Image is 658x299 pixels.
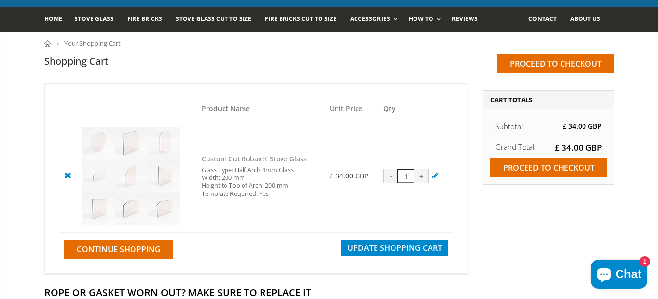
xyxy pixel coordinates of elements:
div: Glass Type: Half Arch 4mm Glass Width: 200 mm Height to Top of Arch: 200 mm Template Required: Yes [202,166,320,198]
span: Reviews [452,15,478,23]
a: How To [409,7,446,32]
a: About us [570,7,607,32]
span: Fire Bricks [127,15,162,23]
input: Proceed to checkout [490,158,607,177]
a: Fire Bricks [127,7,169,32]
span: Your Shopping Cart [64,39,121,48]
span: Subtotal [495,122,523,131]
div: + [414,169,429,183]
span: Accessories [350,15,390,23]
a: Continue Shopping [64,240,173,259]
img: Custom Cut Robax® Stove Glass - Pool #2 [82,127,180,225]
strong: Grand Total [495,142,534,152]
span: Cart Totals [490,95,532,104]
span: About us [570,15,600,23]
span: Continue Shopping [77,244,161,255]
a: Home [44,7,70,32]
span: £ 34.00 GBP [555,142,602,153]
input: Proceed to checkout [497,54,614,73]
a: Contact [528,7,564,32]
span: How To [409,15,433,23]
span: Stove Glass [75,15,113,23]
h2: Rope Or Gasket Worn Out? Make Sure To Replace It [44,286,614,299]
h1: Shopping Cart [44,54,109,68]
span: £ 34.00 GBP [330,171,368,180]
inbox-online-store-chat: Shopify online store chat [588,260,650,291]
button: Update Shopping Cart [341,240,448,256]
th: Unit Price [325,98,378,120]
a: Reviews [452,7,485,32]
span: Stove Glass Cut To Size [176,15,251,23]
a: Home [44,40,52,47]
a: Stove Glass [75,7,121,32]
span: Update Shopping Cart [347,243,442,253]
th: Product Name [197,98,325,120]
th: Qty [378,98,452,120]
div: - [383,169,398,183]
span: Home [44,15,62,23]
a: Fire Bricks Cut To Size [265,7,344,32]
span: Fire Bricks Cut To Size [265,15,337,23]
a: Custom Cut Robax® Stove Glass [202,154,307,163]
span: Contact [528,15,557,23]
a: Stove Glass Cut To Size [176,7,259,32]
span: £ 34.00 GBP [563,122,602,131]
a: Accessories [350,7,402,32]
